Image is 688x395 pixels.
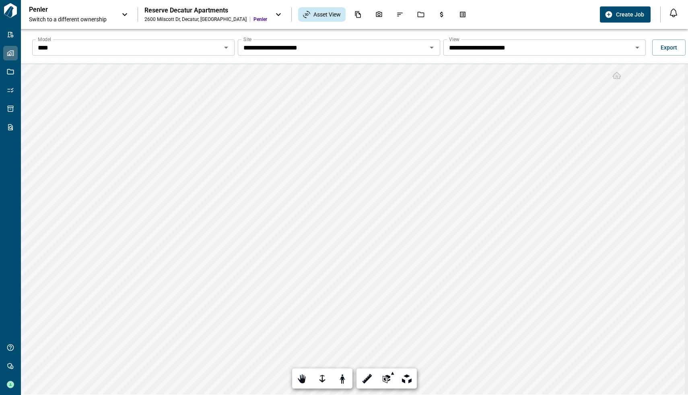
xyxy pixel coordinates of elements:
[449,36,459,43] label: View
[652,39,686,56] button: Export
[350,8,367,21] div: Documents
[220,42,232,53] button: Open
[253,16,267,23] span: Penler
[29,6,101,14] p: Penler
[371,8,387,21] div: Photos
[29,15,113,23] span: Switch to a different ownership
[667,6,680,19] button: Open notification feed
[391,8,408,21] div: Issues & Info
[298,7,346,22] div: Asset View
[632,42,643,53] button: Open
[38,36,51,43] label: Model
[313,10,341,19] span: Asset View
[144,6,267,14] div: Reserve Decatur Apartments
[454,8,471,21] div: Takeoff Center
[144,16,247,23] div: 2600 Milscott Dr , Decatur , [GEOGRAPHIC_DATA]
[661,43,677,52] span: Export
[412,8,429,21] div: Jobs
[600,6,651,23] button: Create Job
[426,42,437,53] button: Open
[243,36,251,43] label: Site
[616,10,644,19] span: Create Job
[433,8,450,21] div: Budgets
